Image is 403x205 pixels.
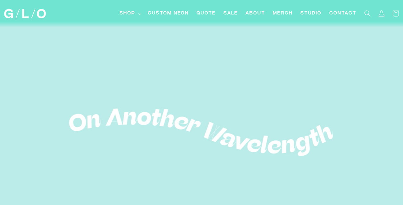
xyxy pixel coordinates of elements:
span: Custom Neon [148,10,189,17]
a: GLO Studio [2,7,48,21]
a: Merch [269,6,297,21]
span: Shop [120,10,135,17]
span: Quote [197,10,216,17]
a: Quote [193,6,220,21]
a: Custom Neon [144,6,193,21]
summary: Shop [116,6,144,21]
a: Contact [325,6,360,21]
span: About [246,10,265,17]
img: GLO Studio [4,9,46,18]
a: About [242,6,269,21]
span: SALE [223,10,238,17]
span: Studio [300,10,322,17]
a: SALE [220,6,242,21]
span: Merch [273,10,293,17]
span: Contact [329,10,357,17]
a: Studio [297,6,325,21]
summary: Search [360,6,374,20]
